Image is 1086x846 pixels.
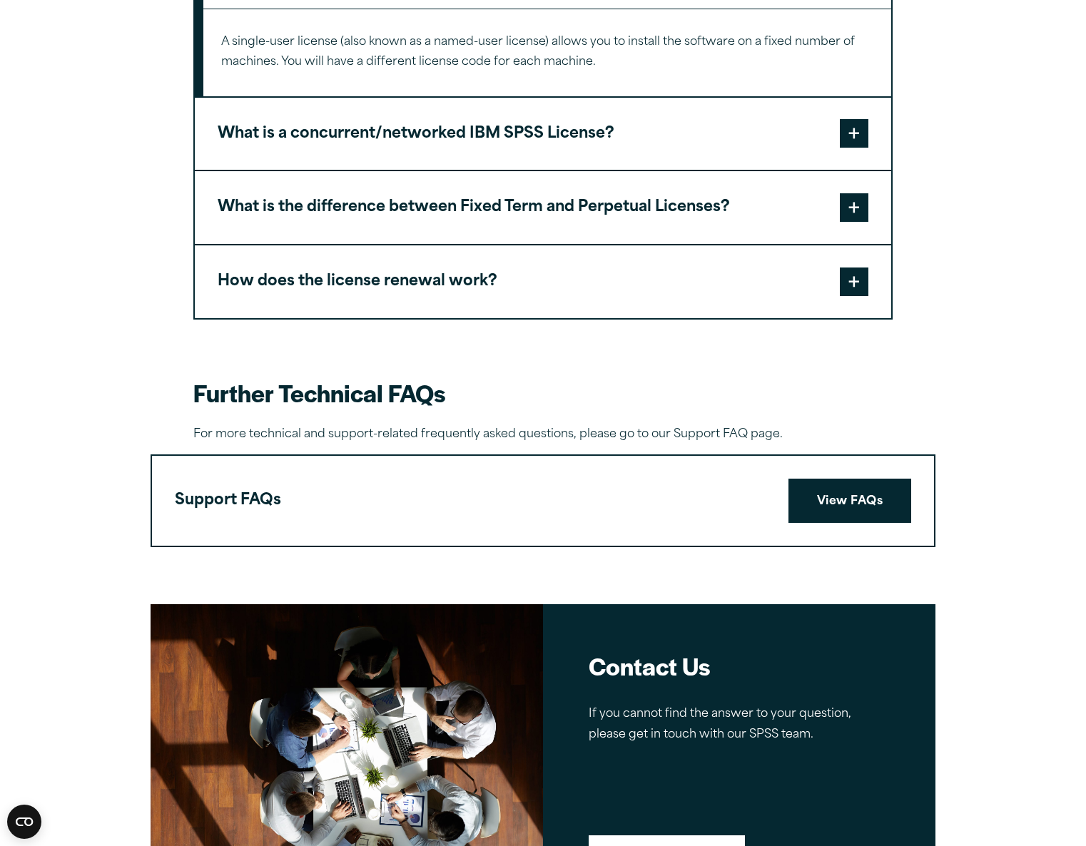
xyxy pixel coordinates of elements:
[203,9,891,96] div: What is a single-user IBM SPSS License?
[221,32,873,73] p: A single-user license (also known as a named-user license) allows you to install the software on ...
[195,171,891,244] button: What is the difference between Fixed Term and Perpetual Licenses?
[788,479,911,523] a: View FAQs
[7,805,41,839] button: Open CMP widget
[589,650,890,682] h2: Contact Us
[589,704,890,745] p: If you cannot find the answer to your question, please get in touch with our SPSS team.
[175,487,281,514] h3: Support FAQs
[193,377,893,409] h2: Further Technical FAQs
[195,98,891,170] button: What is a concurrent/networked IBM SPSS License?
[193,424,893,445] p: For more technical and support-related frequently asked questions, please go to our Support FAQ p...
[195,245,891,318] button: How does the license renewal work?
